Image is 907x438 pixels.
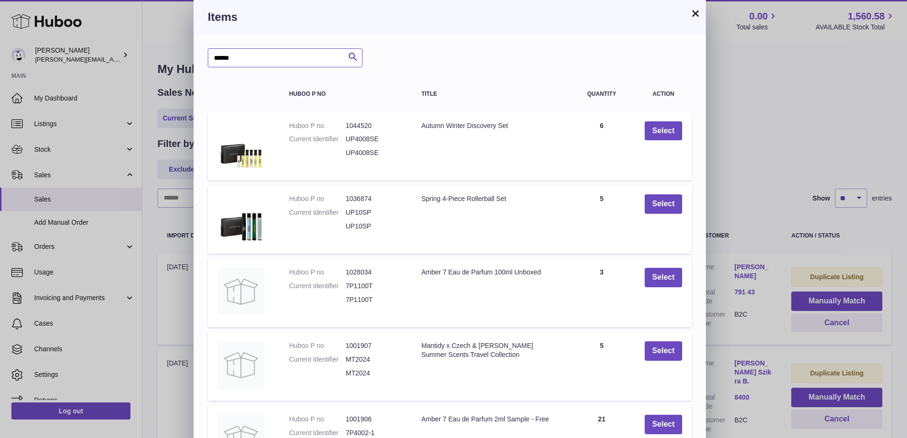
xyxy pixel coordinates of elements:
[412,82,568,107] th: Title
[645,341,682,361] button: Select
[346,341,402,350] dd: 1001907
[346,135,402,144] dd: UP4008SE
[346,208,402,217] dd: UP10SP
[289,341,345,350] dt: Huboo P no
[635,82,692,107] th: Action
[346,429,402,438] dd: 7P4002-1
[289,135,345,144] dt: Current Identifier
[421,121,559,130] div: Autumn Winter Discovery Set
[421,268,559,277] div: Amber 7 Eau de Parfum 100ml Unboxed
[217,341,265,389] img: Mantidy x Czech & Speake Summer Scents Travel Collection
[289,268,345,277] dt: Huboo P no
[421,415,559,424] div: Amber 7 Eau de Parfum 2ml Sample - Free
[217,194,265,242] img: Spring 4-Piece Rollerball Set
[421,341,559,359] div: Mantidy x Czech & [PERSON_NAME] Summer Scents Travel Collection
[289,194,345,203] dt: Huboo P no
[645,415,682,434] button: Select
[217,268,265,315] img: Amber 7 Eau de Parfum 100ml Unboxed
[690,8,701,19] button: ×
[289,208,345,217] dt: Current Identifier
[645,121,682,141] button: Select
[568,82,635,107] th: Quantity
[289,355,345,364] dt: Current Identifier
[346,355,402,364] dd: MT2024
[289,429,345,438] dt: Current Identifier
[346,369,402,378] dd: MT2024
[208,9,692,25] h3: Items
[568,258,635,327] td: 3
[346,121,402,130] dd: 1044520
[217,121,265,169] img: Autumn Winter Discovery Set
[346,222,402,231] dd: UP10SP
[279,82,412,107] th: Huboo P no
[568,332,635,401] td: 5
[346,148,402,157] dd: UP4008SE
[645,194,682,214] button: Select
[645,268,682,287] button: Select
[289,282,345,291] dt: Current Identifier
[346,415,402,424] dd: 1001906
[421,194,559,203] div: Spring 4-Piece Rollerball Set
[289,121,345,130] dt: Huboo P no
[289,415,345,424] dt: Huboo P no
[346,194,402,203] dd: 1036874
[346,282,402,291] dd: 7P1100T
[346,295,402,304] dd: 7P1100T
[568,185,635,254] td: 5
[568,112,635,181] td: 6
[346,268,402,277] dd: 1028034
